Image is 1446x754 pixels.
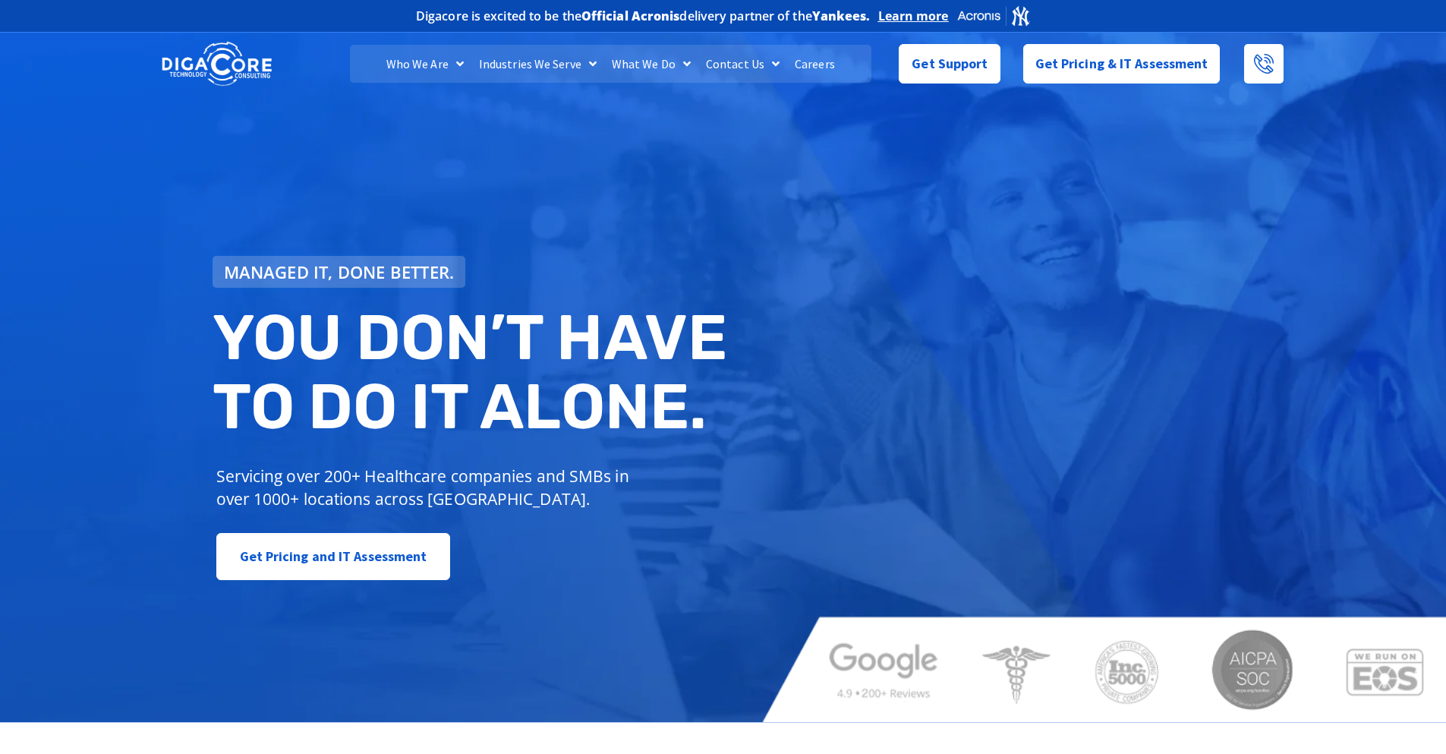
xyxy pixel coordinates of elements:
[216,533,451,580] a: Get Pricing and IT Assessment
[224,263,455,280] span: Managed IT, done better.
[216,465,641,510] p: Servicing over 200+ Healthcare companies and SMBs in over 1000+ locations across [GEOGRAPHIC_DATA].
[956,5,1031,27] img: Acronis
[581,8,680,24] b: Official Acronis
[213,256,466,288] a: Managed IT, done better.
[416,10,871,22] h2: Digacore is excited to be the delivery partner of the
[1035,49,1208,79] span: Get Pricing & IT Assessment
[698,45,787,83] a: Contact Us
[350,45,871,83] nav: Menu
[213,303,735,442] h2: You don’t have to do IT alone.
[1023,44,1221,84] a: Get Pricing & IT Assessment
[787,45,843,83] a: Careers
[912,49,988,79] span: Get Support
[812,8,871,24] b: Yankees.
[240,541,427,572] span: Get Pricing and IT Assessment
[878,8,949,24] a: Learn more
[604,45,698,83] a: What We Do
[162,40,272,88] img: DigaCore Technology Consulting
[899,44,1000,84] a: Get Support
[379,45,471,83] a: Who We Are
[471,45,604,83] a: Industries We Serve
